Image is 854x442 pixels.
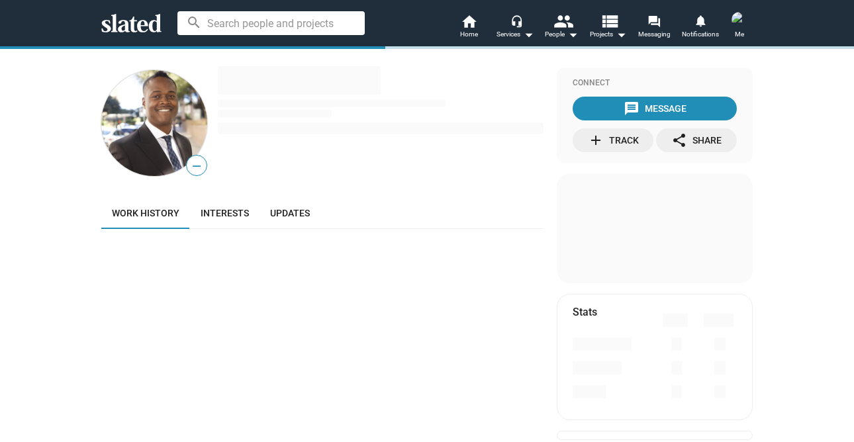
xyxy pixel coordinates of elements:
a: Updates [260,197,320,229]
button: Message [573,97,737,120]
div: Track [588,128,639,152]
mat-icon: add [588,132,604,148]
span: Home [460,26,478,42]
span: Notifications [682,26,719,42]
span: — [187,157,207,175]
button: People [538,13,585,42]
button: Brandon CrowsonMe [724,9,755,44]
mat-icon: view_list [600,11,619,30]
mat-icon: notifications [694,14,706,26]
mat-card-title: Stats [573,305,597,319]
mat-icon: arrow_drop_down [520,26,536,42]
mat-icon: people [553,11,573,30]
mat-icon: share [671,132,687,148]
span: Me [735,26,744,42]
img: Brandon Crowson [732,12,747,28]
a: Work history [101,197,190,229]
mat-icon: headset_mic [510,15,522,26]
button: Share [656,128,737,152]
span: Work history [112,208,179,218]
span: Messaging [638,26,671,42]
mat-icon: message [624,101,640,116]
span: Projects [590,26,626,42]
mat-icon: arrow_drop_down [613,26,629,42]
span: Interests [201,208,249,218]
input: Search people and projects [177,11,365,35]
button: Services [492,13,538,42]
mat-icon: forum [647,15,660,27]
a: Messaging [631,13,677,42]
div: Message [624,97,687,120]
div: Connect [573,78,737,89]
button: Projects [585,13,631,42]
a: Interests [190,197,260,229]
div: People [545,26,578,42]
div: Services [497,26,534,42]
span: Updates [270,208,310,218]
a: Notifications [677,13,724,42]
mat-icon: home [461,13,477,29]
div: Share [671,128,722,152]
a: Home [446,13,492,42]
button: Track [573,128,653,152]
mat-icon: arrow_drop_down [565,26,581,42]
